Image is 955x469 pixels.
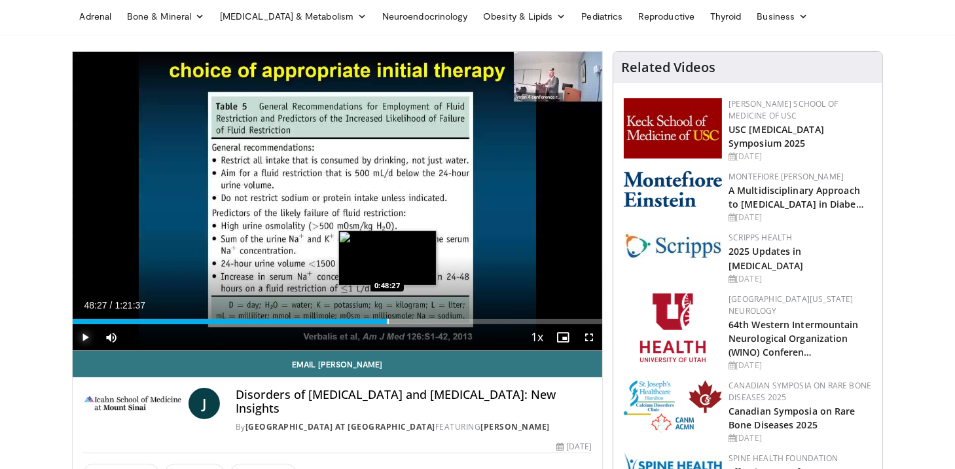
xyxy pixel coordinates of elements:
img: f6362829-b0a3-407d-a044-59546adfd345.png.150x105_q85_autocrop_double_scale_upscale_version-0.2.png [640,293,706,362]
div: [DATE] [556,441,592,453]
button: Fullscreen [576,324,602,350]
img: 7b941f1f-d101-407a-8bfa-07bd47db01ba.png.150x105_q85_autocrop_double_scale_upscale_version-0.2.jpg [624,98,722,159]
a: 2025 Updates in [MEDICAL_DATA] [729,245,803,271]
img: Icahn School of Medicine at Mount Sinai [83,388,183,419]
a: [PERSON_NAME] School of Medicine of USC [729,98,838,121]
div: Progress Bar [73,319,603,324]
a: Canadian Symposia on Rare Bone Diseases 2025 [729,405,856,431]
a: Bone & Mineral [119,3,212,29]
a: Thyroid [702,3,749,29]
a: Neuroendocrinology [374,3,475,29]
a: Montefiore [PERSON_NAME] [729,171,844,182]
a: Business [749,3,816,29]
a: A Multidisciplinary Approach to [MEDICAL_DATA] in Diabe… [729,184,864,210]
a: Canadian Symposia on Rare Bone Diseases 2025 [729,380,871,403]
a: [PERSON_NAME] [480,421,550,432]
button: Mute [99,324,125,350]
button: Playback Rate [524,324,550,350]
h4: Related Videos [621,60,715,75]
div: [DATE] [729,151,872,162]
a: J [189,388,220,419]
a: Obesity & Lipids [475,3,573,29]
a: Spine Health Foundation [729,453,838,464]
a: [GEOGRAPHIC_DATA][US_STATE] Neurology [729,293,854,316]
h4: Disorders of [MEDICAL_DATA] and [MEDICAL_DATA]: New Insights [236,388,592,416]
a: Scripps Health [729,232,792,243]
video-js: Video Player [73,52,603,351]
a: Adrenal [72,3,120,29]
a: USC [MEDICAL_DATA] Symposium 2025 [729,123,824,149]
img: image.jpeg [338,231,437,286]
span: 48:27 [84,300,107,310]
img: c9f2b0b7-b02a-4276-a72a-b0cbb4230bc1.jpg.150x105_q85_autocrop_double_scale_upscale_version-0.2.jpg [624,232,722,259]
div: [DATE] [729,432,872,444]
a: Reproductive [630,3,702,29]
button: Play [73,324,99,350]
div: [DATE] [729,212,872,223]
span: / [110,300,113,310]
a: [GEOGRAPHIC_DATA] at [GEOGRAPHIC_DATA] [245,421,435,432]
div: [DATE] [729,360,872,371]
div: By FEATURING [236,421,592,433]
div: [DATE] [729,273,872,285]
button: Enable picture-in-picture mode [550,324,576,350]
a: 64th Western Intermountain Neurological Organization (WINO) Conferen… [729,318,859,358]
img: 59b7dea3-8883-45d6-a110-d30c6cb0f321.png.150x105_q85_autocrop_double_scale_upscale_version-0.2.png [624,380,722,433]
img: b0142b4c-93a1-4b58-8f91-5265c282693c.png.150x105_q85_autocrop_double_scale_upscale_version-0.2.png [624,171,722,207]
a: [MEDICAL_DATA] & Metabolism [212,3,374,29]
span: 1:21:37 [115,300,145,310]
a: Email [PERSON_NAME] [73,351,603,377]
a: Pediatrics [574,3,631,29]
